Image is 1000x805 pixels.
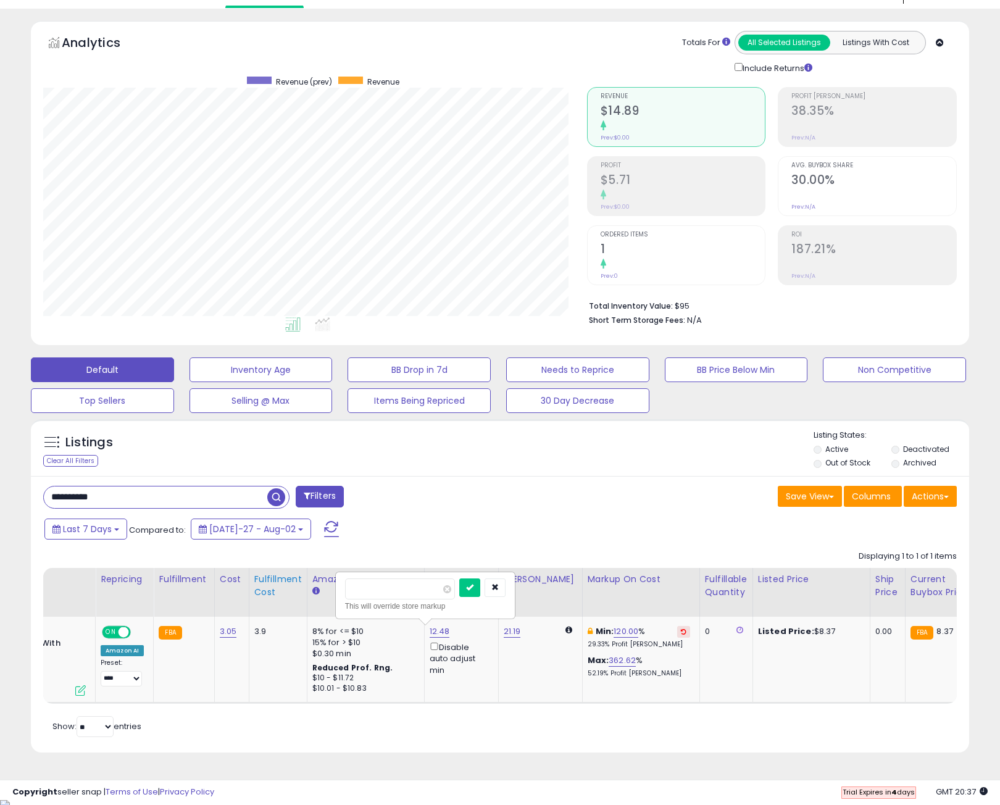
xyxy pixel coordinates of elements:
span: 2025-08-10 20:37 GMT [936,786,988,798]
div: Ship Price [875,573,900,599]
div: 8% for <= $10 [312,626,415,637]
span: Compared to: [129,524,186,536]
div: % [588,626,690,649]
button: Save View [778,486,842,507]
b: Total Inventory Value: [589,301,673,311]
a: Terms of Use [106,786,158,798]
button: BB Drop in 7d [348,357,491,382]
b: Min: [596,625,614,637]
div: $10 - $11.72 [312,673,415,683]
small: Amazon Fees. [312,586,320,597]
div: % [588,655,690,678]
h5: Listings [65,434,113,451]
span: Columns [852,490,891,503]
button: 30 Day Decrease [506,388,649,413]
div: Fulfillable Quantity [705,573,748,599]
div: Clear All Filters [43,455,98,467]
small: FBA [910,626,933,640]
button: Items Being Repriced [348,388,491,413]
label: Archived [903,457,936,468]
span: Revenue (prev) [276,77,332,87]
button: Columns [844,486,902,507]
div: Repricing [101,573,148,586]
span: N/A [687,314,702,326]
h5: Analytics [62,34,144,54]
div: Listed Price [758,573,865,586]
div: $10.01 - $10.83 [312,683,415,694]
button: Non Competitive [823,357,966,382]
small: Prev: N/A [791,203,815,211]
b: Listed Price: [758,625,814,637]
button: Listings With Cost [830,35,922,51]
div: Markup on Cost [588,573,694,586]
div: Amazon Fees [312,573,419,586]
div: 0.00 [875,626,896,637]
button: Actions [904,486,957,507]
button: BB Price Below Min [665,357,808,382]
div: Amazon AI [101,645,144,656]
button: Needs to Reprice [506,357,649,382]
span: Avg. Buybox Share [791,162,956,169]
span: Trial Expires in days [843,787,915,797]
b: Short Term Storage Fees: [589,315,685,325]
div: This will override store markup [345,600,506,612]
div: $8.37 [758,626,860,637]
a: 12.48 [430,625,450,638]
a: 3.05 [220,625,237,638]
button: Last 7 Days [44,519,127,540]
small: Prev: N/A [791,134,815,141]
button: Top Sellers [31,388,174,413]
span: Last 7 Days [63,523,112,535]
label: Deactivated [903,444,949,454]
b: Reduced Prof. Rng. [312,662,393,673]
button: Default [31,357,174,382]
div: Cost [220,573,244,586]
div: 3.9 [254,626,298,637]
div: $0.30 min [312,648,415,659]
span: OFF [129,627,149,638]
button: Filters [296,486,344,507]
p: 52.19% Profit [PERSON_NAME] [588,669,690,678]
div: Preset: [101,659,144,686]
label: Out of Stock [825,457,870,468]
span: Show: entries [52,720,141,732]
button: All Selected Listings [738,35,830,51]
h2: $5.71 [601,173,765,190]
div: Displaying 1 to 1 of 1 items [859,551,957,562]
a: 21.19 [504,625,521,638]
span: Revenue [367,77,399,87]
a: 120.00 [614,625,638,638]
span: Ordered Items [601,231,765,238]
div: Fulfillment Cost [254,573,302,599]
span: Profit [PERSON_NAME] [791,93,956,100]
h2: 187.21% [791,242,956,259]
button: Inventory Age [190,357,333,382]
h2: 30.00% [791,173,956,190]
h2: $14.89 [601,104,765,120]
small: Prev: N/A [791,272,815,280]
span: 8.37 [936,625,953,637]
h2: 1 [601,242,765,259]
span: Profit [601,162,765,169]
span: Revenue [601,93,765,100]
p: Listing States: [814,430,970,441]
div: Include Returns [725,60,827,75]
a: Privacy Policy [160,786,214,798]
th: The percentage added to the cost of goods (COGS) that forms the calculator for Min & Max prices. [582,568,699,617]
div: Disable auto adjust min [430,640,489,676]
div: [PERSON_NAME] [504,573,577,586]
button: [DATE]-27 - Aug-02 [191,519,311,540]
span: ON [103,627,119,638]
a: 362.62 [609,654,636,667]
div: 0 [705,626,743,637]
div: seller snap | | [12,786,214,798]
span: ROI [791,231,956,238]
p: 29.33% Profit [PERSON_NAME] [588,640,690,649]
small: Prev: $0.00 [601,203,630,211]
b: 4 [891,787,897,797]
span: [DATE]-27 - Aug-02 [209,523,296,535]
strong: Copyright [12,786,57,798]
li: $95 [589,298,948,312]
small: Prev: $0.00 [601,134,630,141]
div: 15% for > $10 [312,637,415,648]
